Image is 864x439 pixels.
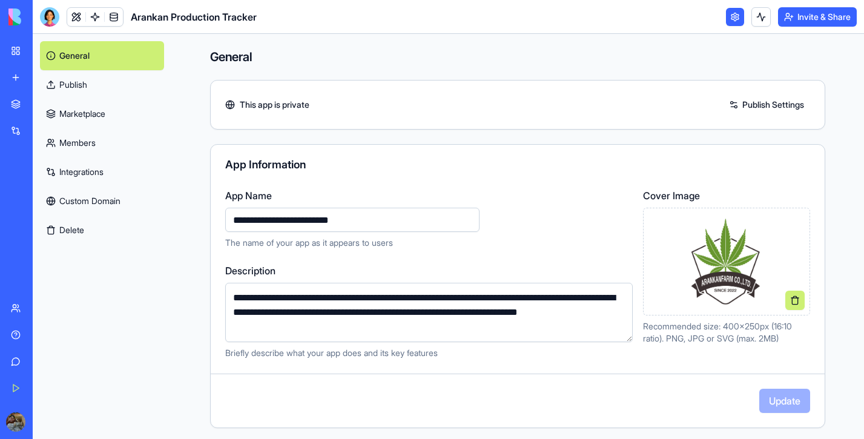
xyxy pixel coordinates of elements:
label: App Name [225,188,628,203]
p: The name of your app as it appears to users [225,237,628,249]
a: Members [40,128,164,157]
p: Briefly describe what your app does and its key features [225,347,633,359]
button: Invite & Share [778,7,857,27]
label: Cover Image [643,188,810,203]
a: Custom Domain [40,186,164,216]
a: Integrations [40,157,164,186]
a: Publish [40,70,164,99]
img: Preview [687,213,767,310]
a: General [40,41,164,70]
img: ACg8ocLckqTCADZMVyP0izQdSwexkWcE6v8a1AEXwgvbafi3xFy3vSx8=s96-c [6,412,25,432]
a: Publish Settings [723,95,810,114]
a: Marketplace [40,99,164,128]
p: Recommended size: 400x250px (16:10 ratio). PNG, JPG or SVG (max. 2MB) [643,320,810,345]
div: App Information [225,159,810,170]
h4: General [210,48,825,65]
span: Arankan Production Tracker [131,10,257,24]
button: Delete [40,216,164,245]
img: logo [8,8,84,25]
label: Description [225,263,633,278]
span: This app is private [240,99,309,111]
